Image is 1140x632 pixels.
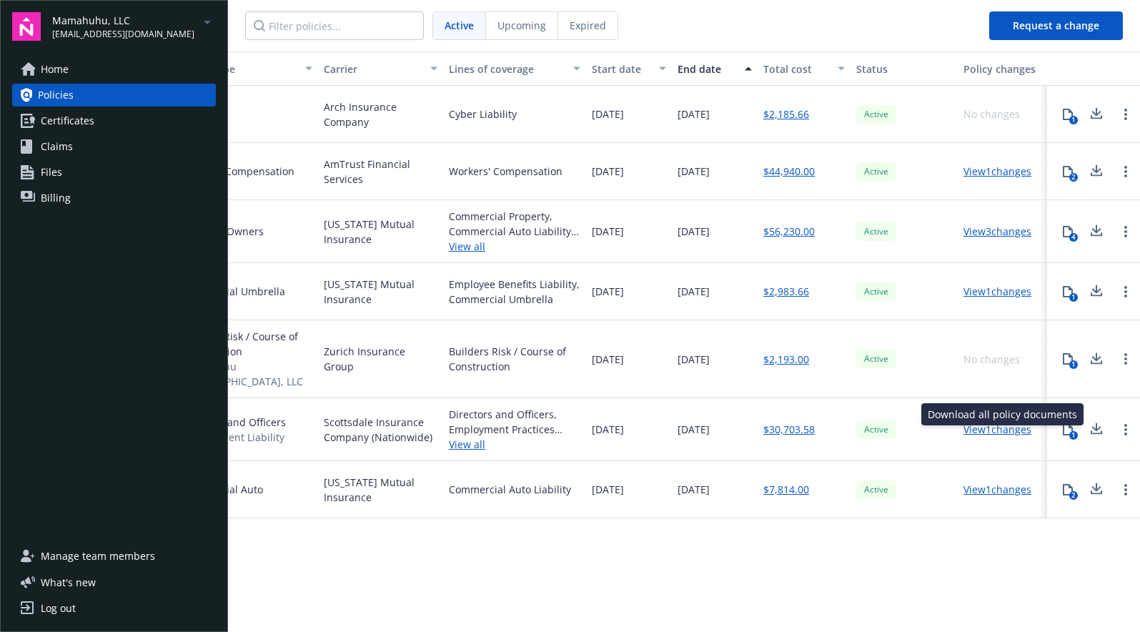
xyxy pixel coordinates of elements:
span: [US_STATE] Mutual Insurance [324,277,437,307]
button: Policy changes [958,51,1047,86]
span: Billing [41,187,71,209]
a: Files [12,161,216,184]
div: Policy type [181,61,297,76]
span: [DATE] [678,482,710,497]
span: [EMAIL_ADDRESS][DOMAIN_NAME] [52,28,194,41]
a: View 1 changes [963,285,1031,298]
a: Open options [1117,421,1134,438]
a: $2,185.66 [763,107,809,122]
span: Active [862,225,891,238]
div: End date [678,61,736,76]
div: Directors and Officers, Employment Practices Liability [449,407,580,437]
a: View 1 changes [963,483,1031,496]
button: Policy type [175,51,318,86]
span: [US_STATE] Mutual Insurance [324,475,437,505]
a: Open options [1117,350,1134,367]
a: Open options [1117,106,1134,123]
div: Status [856,61,952,76]
span: Builders Risk / Course of Construction [181,329,312,359]
a: View 1 changes [963,423,1031,436]
a: arrowDropDown [199,13,216,30]
a: $30,703.58 [763,422,815,437]
a: $7,814.00 [763,482,809,497]
div: 2 [1069,173,1078,182]
span: [DATE] [592,482,624,497]
a: View all [449,437,580,452]
div: 2 [1069,491,1078,500]
span: Upcoming [497,18,546,33]
span: Zurich Insurance Group [324,344,437,374]
span: Management Liability [181,430,286,445]
a: Open options [1117,223,1134,240]
span: Directors and Officers [181,415,286,430]
span: Workers' Compensation [181,164,294,179]
span: Claims [41,135,73,158]
span: [DATE] [592,164,624,179]
a: Home [12,58,216,81]
span: Mamahuhu, LLC [52,13,194,28]
span: [DATE] [678,164,710,179]
a: View 3 changes [963,224,1031,238]
span: What ' s new [41,575,96,590]
span: Certificates [41,109,94,132]
input: Filter policies... [245,11,424,40]
span: Active [445,18,474,33]
a: $2,193.00 [763,352,809,367]
span: Expired [570,18,606,33]
div: 1 [1069,360,1078,369]
span: Scottsdale Insurance Company (Nationwide) [324,415,437,445]
button: End date [672,51,758,86]
span: Active [862,483,891,496]
div: Workers' Compensation [449,164,562,179]
span: [DATE] [592,422,624,437]
a: Open options [1117,283,1134,300]
span: [DATE] [678,422,710,437]
div: Commercial Auto Liability [449,482,571,497]
span: Home [41,58,69,81]
span: Active [862,423,891,436]
span: Manage team members [41,545,155,568]
div: 1 [1069,431,1078,440]
span: Arch Insurance Company [324,99,437,129]
a: Billing [12,187,216,209]
button: 2 [1054,475,1082,504]
div: Cyber Liability [449,107,517,122]
button: 1 [1054,415,1082,444]
span: [DATE] [678,352,710,367]
a: Claims [12,135,216,158]
div: 1 [1069,293,1078,302]
a: Policies [12,84,216,107]
a: $44,940.00 [763,164,815,179]
span: Active [862,352,891,365]
span: Files [41,161,62,184]
button: 2 [1054,157,1082,186]
div: Commercial Property, Commercial Auto Liability, General Liability, Liquor Liability, Employee Ben... [449,209,580,239]
a: Manage team members [12,545,216,568]
span: [DATE] [592,284,624,299]
span: [DATE] [592,224,624,239]
button: Mamahuhu, LLC[EMAIL_ADDRESS][DOMAIN_NAME]arrowDropDown [52,12,216,41]
button: 4 [1054,217,1082,246]
span: [DATE] [592,107,624,122]
button: Status [851,51,958,86]
div: Employee Benefits Liability, Commercial Umbrella [449,277,580,307]
span: [DATE] [678,284,710,299]
div: Policy changes [963,61,1041,76]
span: Active [862,285,891,298]
span: [DATE] [678,224,710,239]
div: Download all policy documents [921,403,1084,425]
div: Log out [41,597,76,620]
div: Carrier [324,61,422,76]
a: View 1 changes [963,164,1031,178]
div: No changes [963,352,1020,367]
a: $2,983.66 [763,284,809,299]
a: Open options [1117,163,1134,180]
span: [DATE] [592,352,624,367]
a: Open options [1117,481,1134,498]
span: Active [862,108,891,121]
div: Lines of coverage [449,61,565,76]
span: Commercial Umbrella [181,284,285,299]
button: 1 [1054,100,1082,129]
span: [US_STATE] Mutual Insurance [324,217,437,247]
a: $56,230.00 [763,224,815,239]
